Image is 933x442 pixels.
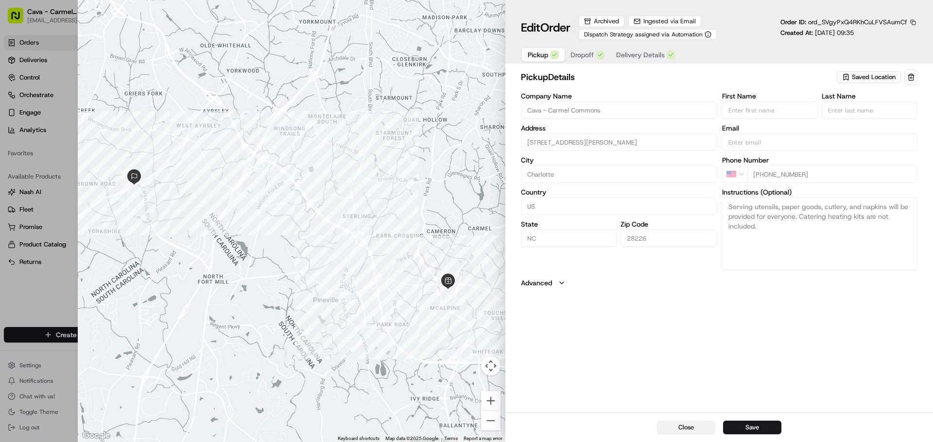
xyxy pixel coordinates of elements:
span: Dispatch Strategy assigned via Automation [584,31,703,38]
a: Terms (opens in new tab) [444,436,458,441]
button: Start new chat [165,96,177,107]
button: Zoom in [481,391,501,410]
button: Map camera controls [481,356,501,376]
p: Order ID: [780,18,907,27]
span: • [84,150,87,158]
img: 1736555255976-a54dd68f-1ca7-489b-9aae-adbdc363a1c4 [19,177,27,185]
h2: pickup Details [521,70,835,84]
a: 💻API Documentation [78,213,160,230]
img: Carmel Commons [10,141,25,157]
input: Enter email [722,133,917,151]
span: Map data ©2025 Google [385,436,438,441]
span: Carmel Commons [30,150,82,158]
label: First Name [722,93,818,99]
label: Zip Code [621,221,716,228]
label: Address [521,125,716,131]
span: Ingested via Email [643,17,696,26]
button: Saved Location [837,70,902,84]
img: Nash [10,10,29,29]
h1: Edit [521,20,570,35]
span: [DATE] [89,150,109,158]
div: Start new chat [44,93,159,102]
span: API Documentation [92,217,156,227]
label: Email [722,125,917,131]
button: See all [151,124,177,136]
label: Country [521,189,716,196]
span: Delivery Details [616,50,665,60]
span: Saved Location [852,73,896,82]
textarea: Serving utensils, paper goods, cutlery, and napkins will be provided for everyone. Catering heati... [722,197,917,270]
span: Knowledge Base [19,217,74,227]
a: Open this area in Google Maps (opens a new window) [80,429,112,442]
button: Zoom out [481,411,501,430]
p: Welcome 👋 [10,39,177,54]
input: 7631 Pineville-Matthews Rd, Charlotte, NC 28226, USA [521,133,716,151]
p: Created At: [780,29,854,37]
div: Archived [579,16,624,27]
div: We're available if you need us! [44,102,134,110]
span: • [81,177,84,184]
div: Past conversations [10,126,65,134]
span: Dropoff [570,50,594,60]
span: [DATE] [86,177,106,184]
label: State [521,221,617,228]
input: Enter first name [722,101,818,119]
span: [PERSON_NAME] [30,177,79,184]
div: 💻 [82,218,90,226]
label: Company Name [521,93,716,99]
button: Advanced [521,278,917,288]
span: Pickup [528,50,548,60]
button: Keyboard shortcuts [338,435,380,442]
label: Advanced [521,278,552,288]
button: Close [657,421,715,434]
img: 1736555255976-a54dd68f-1ca7-489b-9aae-adbdc363a1c4 [10,93,27,110]
div: 📗 [10,218,17,226]
label: Phone Number [722,157,917,164]
span: [DATE] 09:35 [815,29,854,37]
input: Enter phone number [747,165,917,183]
input: Enter state [521,229,617,247]
input: Enter last name [822,101,917,119]
a: 📗Knowledge Base [6,213,78,230]
input: Enter zip code [621,229,716,247]
a: Report a map error [464,436,502,441]
img: Google [80,429,112,442]
input: Enter company name [521,101,716,119]
img: Angelique Valdez [10,167,25,183]
button: Save [723,421,781,434]
button: Ingested via Email [628,16,701,27]
span: Order [540,20,570,35]
input: Enter city [521,165,716,183]
a: Powered byPylon [69,240,118,248]
button: Dispatch Strategy assigned via Automation [579,29,717,40]
input: Got a question? Start typing here... [25,63,175,73]
span: Pylon [97,241,118,248]
label: Last Name [822,93,917,99]
span: ord_SVgyPxQ4RKhCuLFVSAumCf [808,18,907,26]
label: City [521,157,716,164]
input: Enter country [521,197,716,215]
img: 1727276513143-84d647e1-66c0-4f92-a045-3c9f9f5dfd92 [20,93,38,110]
label: Instructions (Optional) [722,189,917,196]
